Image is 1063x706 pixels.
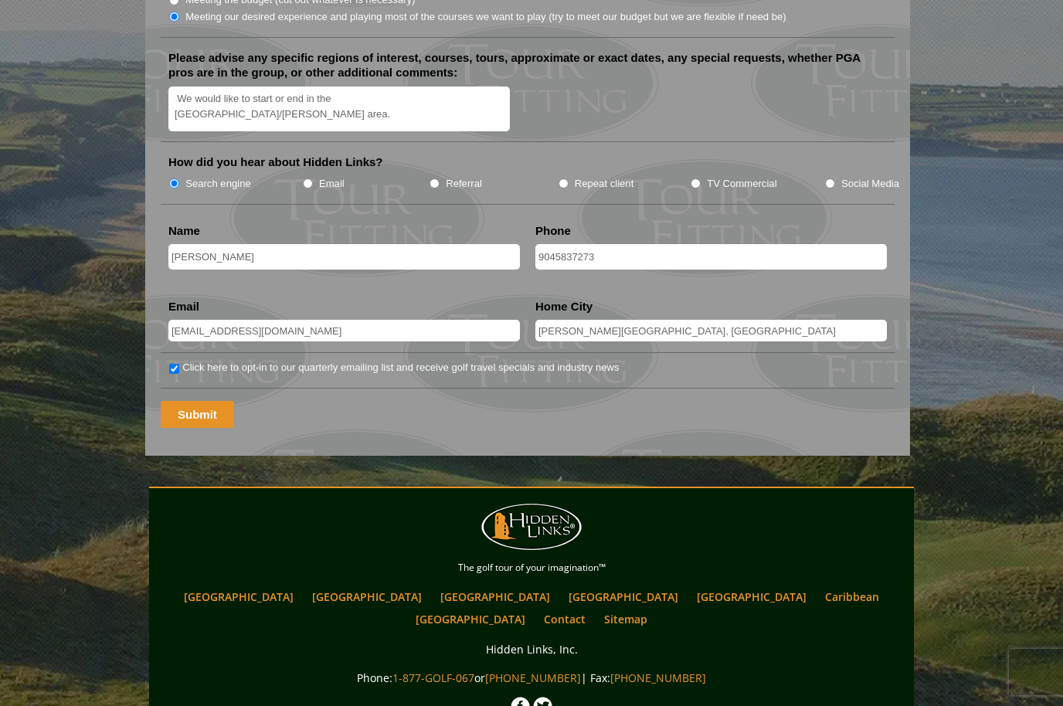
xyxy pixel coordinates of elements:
a: [GEOGRAPHIC_DATA] [689,586,814,608]
a: 1-877-GOLF-067 [392,670,474,685]
label: Repeat client [575,176,634,192]
label: How did you hear about Hidden Links? [168,154,383,170]
a: [GEOGRAPHIC_DATA] [433,586,558,608]
label: Home City [535,299,593,314]
label: Meeting our desired experience and playing most of the courses we want to play (try to meet our b... [185,9,786,25]
label: Click here to opt-in to our quarterly emailing list and receive golf travel specials and industry... [182,360,619,375]
label: Social Media [841,176,899,192]
label: Please advise any specific regions of interest, courses, tours, approximate or exact dates, any s... [168,50,887,80]
p: The golf tour of your imagination™ [153,559,910,576]
label: Referral [446,176,482,192]
label: Email [168,299,199,314]
a: [GEOGRAPHIC_DATA] [176,586,301,608]
a: [GEOGRAPHIC_DATA] [408,608,533,630]
a: [PHONE_NUMBER] [610,670,706,685]
a: [GEOGRAPHIC_DATA] [561,586,686,608]
p: Phone: or | Fax: [153,668,910,687]
label: Email [319,176,345,192]
a: [PHONE_NUMBER] [485,670,581,685]
label: TV Commercial [707,176,776,192]
label: Search engine [185,176,251,192]
a: Caribbean [817,586,887,608]
label: Phone [535,223,571,239]
a: Contact [536,608,593,630]
input: Submit [161,401,234,428]
a: [GEOGRAPHIC_DATA] [304,586,430,608]
label: Name [168,223,200,239]
p: Hidden Links, Inc. [153,640,910,659]
a: Sitemap [596,608,655,630]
